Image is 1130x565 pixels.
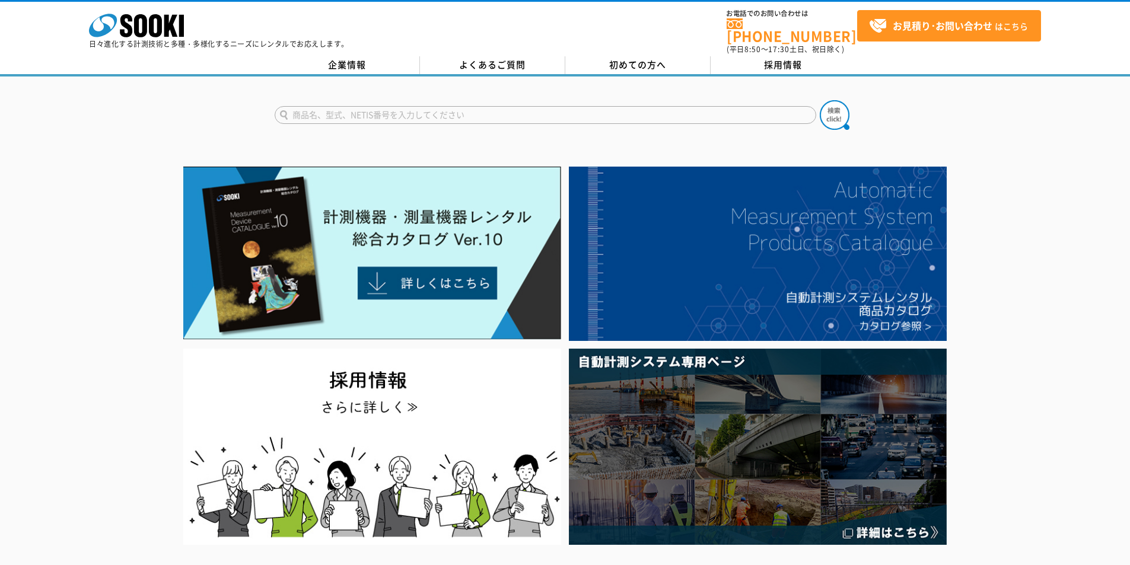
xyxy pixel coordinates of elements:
[744,44,761,55] span: 8:50
[711,56,856,74] a: 採用情報
[565,56,711,74] a: 初めての方へ
[569,167,947,341] img: 自動計測システムカタログ
[89,40,349,47] p: 日々進化する計測技術と多種・多様化するニーズにレンタルでお応えします。
[183,167,561,340] img: Catalog Ver10
[569,349,947,545] img: 自動計測システム専用ページ
[275,106,816,124] input: 商品名、型式、NETIS番号を入力してください
[857,10,1041,42] a: お見積り･お問い合わせはこちら
[420,56,565,74] a: よくあるご質問
[869,17,1028,35] span: はこちら
[727,10,857,17] span: お電話でのお問い合わせは
[727,44,844,55] span: (平日 ～ 土日、祝日除く)
[727,18,857,43] a: [PHONE_NUMBER]
[609,58,666,71] span: 初めての方へ
[768,44,790,55] span: 17:30
[893,18,992,33] strong: お見積り･お問い合わせ
[820,100,849,130] img: btn_search.png
[183,349,561,545] img: SOOKI recruit
[275,56,420,74] a: 企業情報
